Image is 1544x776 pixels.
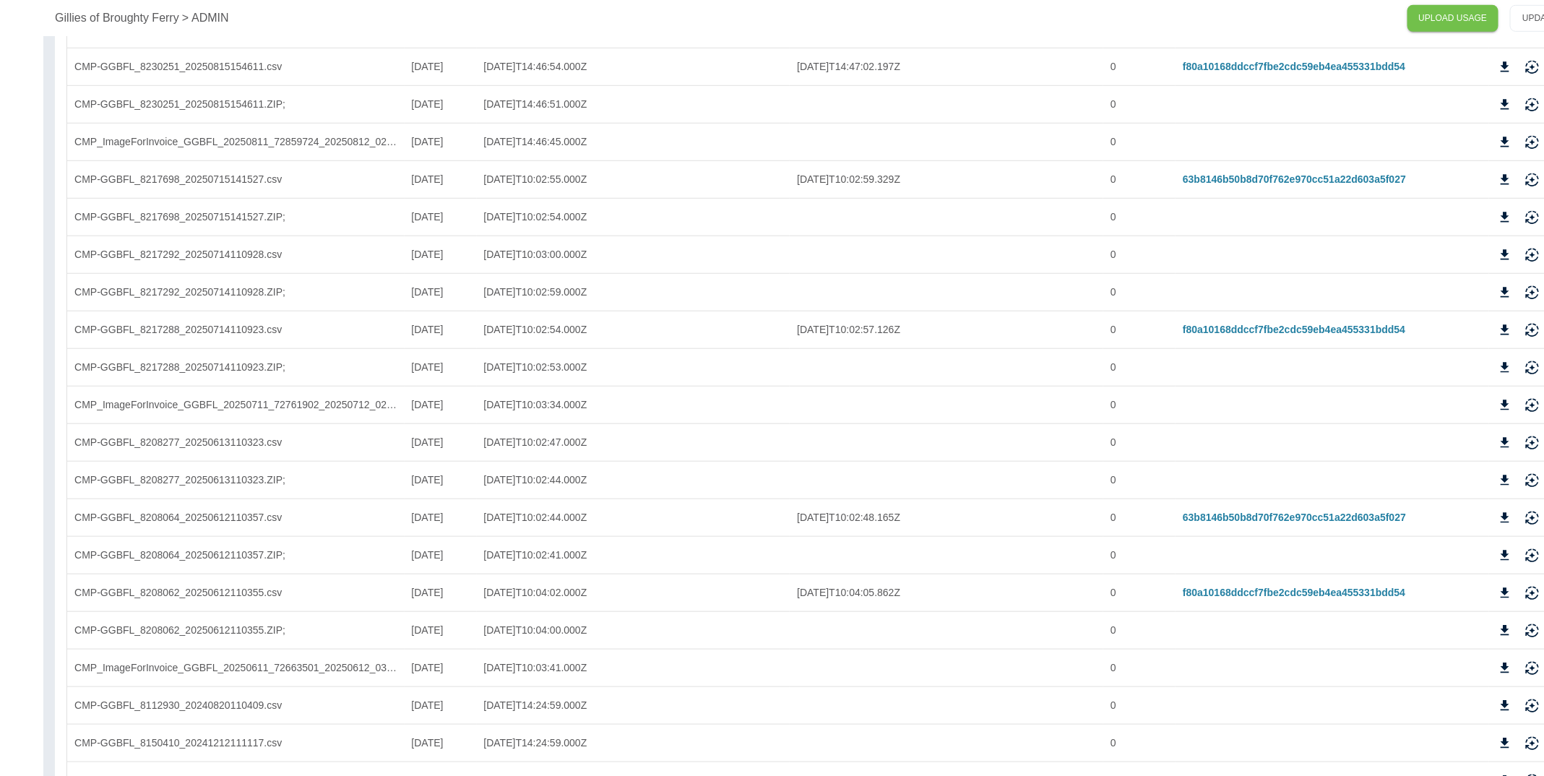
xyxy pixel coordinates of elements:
a: ADMIN [191,9,229,27]
div: 11/07/2025 [405,348,477,386]
a: f80a10168ddccf7fbe2cdc59eb4ea455331bdd54 [1183,61,1405,72]
div: 2025-06-13T10:02:44.000Z [477,499,790,536]
button: Download [1494,357,1516,379]
div: 11/07/2025 [405,386,477,423]
p: > [182,9,189,27]
div: CMP-GGBFL_8217288_20250714110923.csv [67,311,404,348]
div: CMP-GGBFL_8208277_20250613110323.csv [67,423,404,461]
button: Download [1494,432,1516,454]
a: 63b8146b50b8d70f762e970cc51a22d603a5f027 [1183,512,1406,523]
div: CMP_ImageForInvoice_GGBFL_20250711_72761902_20250712_025518.PDF; [67,386,404,423]
div: 2025-07-15T10:02:54.000Z [477,311,790,348]
button: Reimport [1522,733,1543,754]
a: UPLOAD USAGE [1407,5,1499,32]
div: 2025-08-15T14:46:45.000Z [477,123,790,160]
div: 11/08/2025 [405,48,477,85]
div: 11/06/2025 [405,649,477,686]
button: Reimport [1522,94,1543,116]
div: CMP-GGBFL_8208062_20250612110355.csv [67,574,404,611]
div: 11/06/2025 [405,499,477,536]
button: Download [1494,207,1516,228]
button: Download [1494,470,1516,491]
div: 0 [1103,236,1176,273]
button: Download [1494,582,1516,604]
div: 2025-07-16T10:02:59.329Z [790,160,1103,198]
div: 0 [1103,85,1176,123]
button: Download [1494,282,1516,303]
div: 2025-08-15T14:47:02.197Z [790,48,1103,85]
div: CMP_ImageForInvoice_GGBFL_20250811_72859724_20250812_025705.PDF; [67,123,404,160]
button: Download [1494,244,1516,266]
div: 0 [1103,574,1176,611]
div: 11/06/2025 [405,611,477,649]
button: Download [1494,56,1516,78]
a: 63b8146b50b8d70f762e970cc51a22d603a5f027 [1183,173,1406,185]
button: Download [1494,545,1516,566]
button: Reimport [1522,56,1543,78]
button: Reimport [1522,282,1543,303]
div: 0 [1103,160,1176,198]
div: 2025-06-12T10:04:05.862Z [790,574,1103,611]
div: 11/06/2025 [405,461,477,499]
div: 0 [1103,311,1176,348]
div: 11/07/2025 [405,198,477,236]
div: 2025-08-15T14:46:51.000Z [477,85,790,123]
div: 11/08/2025 [405,123,477,160]
div: 0 [1103,423,1176,461]
button: Reimport [1522,582,1543,604]
button: Download [1494,507,1516,529]
div: 11/12/2024 [405,724,477,762]
button: Reimport [1522,169,1543,191]
div: 2025-07-14T10:03:34.000Z [477,386,790,423]
div: 11/06/2025 [405,574,477,611]
button: Reimport [1522,507,1543,529]
a: Gillies of Broughty Ferry [55,9,179,27]
button: Reimport [1522,470,1543,491]
div: 0 [1103,724,1176,762]
div: 11/07/2025 [405,160,477,198]
div: 2025-05-15T14:24:59.000Z [477,724,790,762]
div: 2025-07-16T10:02:54.000Z [477,198,790,236]
div: 2025-06-13T10:02:41.000Z [477,536,790,574]
div: 2025-07-15T10:02:53.000Z [477,348,790,386]
button: Download [1494,94,1516,116]
div: 2025-06-16T10:02:44.000Z [477,461,790,499]
div: 0 [1103,611,1176,649]
button: Reimport [1522,545,1543,566]
button: Download [1494,695,1516,717]
div: CMP-GGBFL_8217292_20250714110928.ZIP; [67,273,404,311]
div: 11/08/2024 [405,686,477,724]
div: 0 [1103,649,1176,686]
div: CMP-GGBFL_8230251_20250815154611.csv [67,48,404,85]
div: CMP-GGBFL_8150410_20241212111117.csv [67,724,404,762]
div: 0 [1103,686,1176,724]
div: CMP-GGBFL_8208064_20250612110357.csv [67,499,404,536]
a: f80a10168ddccf7fbe2cdc59eb4ea455331bdd54 [1183,587,1405,598]
div: 2025-06-13T10:02:48.165Z [790,499,1103,536]
div: CMP_ImageForInvoice_GGBFL_20250611_72663501_20250612_030130.PDF; [67,649,404,686]
button: Download [1494,169,1516,191]
button: Reimport [1522,620,1543,642]
div: 0 [1103,386,1176,423]
div: CMP-GGBFL_8217288_20250714110923.ZIP; [67,348,404,386]
div: 0 [1103,198,1176,236]
button: Download [1494,319,1516,341]
button: Download [1494,658,1516,679]
button: Download [1494,395,1516,416]
div: 2025-07-15T10:02:57.126Z [790,311,1103,348]
button: Download [1494,620,1516,642]
div: 2025-08-15T14:46:54.000Z [477,48,790,85]
div: 11/07/2025 [405,311,477,348]
button: Reimport [1522,395,1543,416]
div: 2025-07-16T10:02:55.000Z [477,160,790,198]
div: 0 [1103,536,1176,574]
div: 11/06/2025 [405,423,477,461]
div: CMP-GGBFL_8208062_20250612110355.ZIP; [67,611,404,649]
div: 2025-06-12T10:03:41.000Z [477,649,790,686]
a: f80a10168ddccf7fbe2cdc59eb4ea455331bdd54 [1183,324,1405,335]
div: 11/07/2025 [405,236,477,273]
button: Reimport [1522,319,1543,341]
div: CMP-GGBFL_8217292_20250714110928.csv [67,236,404,273]
button: Reimport [1522,695,1543,717]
